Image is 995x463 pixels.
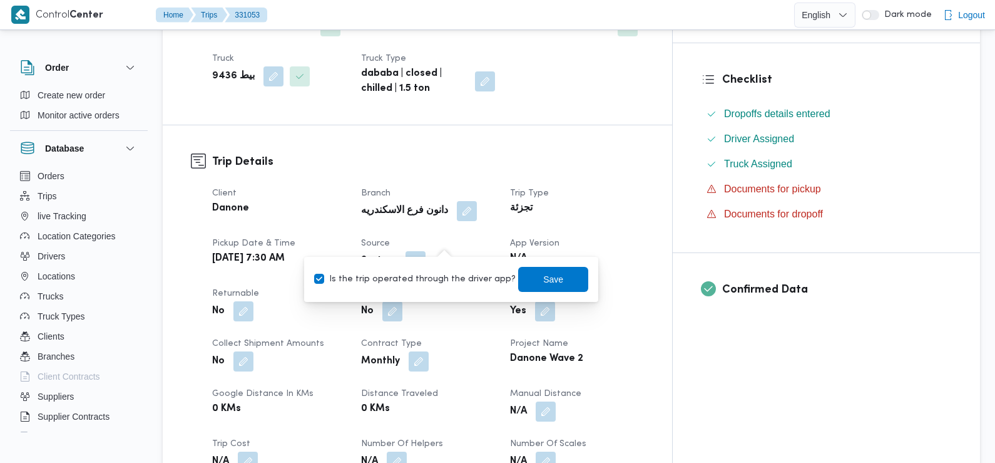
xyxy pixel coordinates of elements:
b: دانون فرع الاسكندريه [361,204,448,219]
span: Truck Assigned [724,157,792,172]
span: Branch [361,189,390,197]
span: Supplier Contracts [38,409,110,424]
b: No [212,304,225,319]
span: Orders [38,169,64,184]
b: Center [69,11,103,20]
button: Create new order [15,85,143,105]
span: Client [212,189,237,197]
button: Clients [15,326,143,346]
span: Collect Shipment Amounts [212,340,324,348]
button: Trips [191,8,227,23]
b: System [361,254,397,269]
b: dababa | closed | chilled | 1.5 ton [361,66,466,96]
span: Monitor active orders [38,108,120,123]
span: Source [361,239,390,247]
span: Truck Type [361,55,406,63]
span: App Version [510,239,559,247]
span: Drivers [38,249,65,264]
button: Database [20,141,138,156]
button: Orders [15,166,143,186]
span: Branches [38,349,74,364]
span: Trucks [38,289,63,304]
button: Branches [15,346,143,367]
button: Home [156,8,193,23]
span: Documents for pickup [724,184,821,194]
label: Is the trip operated through the driver app? [314,272,516,287]
button: Truck Assigned [702,154,952,174]
b: 0 KMs [212,402,241,417]
span: Dark mode [879,10,932,20]
h3: Database [45,141,84,156]
span: Trips [38,189,57,204]
button: Save [518,267,588,292]
button: Supplier Contracts [15,407,143,427]
span: Devices [38,429,69,444]
button: Truck Types [15,306,143,326]
b: [DATE] 7:30 AM [212,251,285,266]
span: Save [543,272,563,287]
b: 0 KMs [361,402,390,417]
span: Number of Helpers [361,440,443,448]
span: Manual Distance [510,390,581,398]
span: Distance Traveled [361,390,438,398]
span: Trip Type [510,189,549,197]
span: Number of Scales [510,440,586,448]
h3: Checklist [722,71,952,88]
span: Create new order [38,88,105,103]
button: Monitor active orders [15,105,143,125]
span: Logout [958,8,985,23]
span: Contract Type [361,340,422,348]
img: X8yXhbKr1z7QwAAAABJRU5ErkJggg== [11,6,29,24]
span: Pickup date & time [212,239,295,247]
span: Truck Assigned [724,159,792,169]
button: Documents for dropoff [702,204,952,224]
span: Documents for dropoff [724,209,823,219]
button: Drivers [15,246,143,266]
span: Dropoffs details entered [724,107,830,122]
b: No [212,354,225,369]
button: Devices [15,427,143,447]
button: Documents for pickup [702,179,952,199]
button: Location Categories [15,226,143,246]
span: Truck [212,55,234,63]
span: Driver Assigned [724,133,794,144]
button: Client Contracts [15,367,143,387]
span: Clients [38,329,64,344]
b: Danone Wave 2 [510,351,583,367]
span: Documents for pickup [724,182,821,197]
span: Trip Cost [212,440,250,448]
span: Truck Types [38,309,84,324]
h3: Trip Details [212,153,644,170]
span: Location Categories [38,229,116,244]
h3: Confirmed Data [722,281,952,298]
button: Trips [15,186,143,206]
b: بيط 9436 [212,69,255,84]
button: Logout [938,3,990,28]
span: Client Contracts [38,369,100,384]
b: N/A [510,404,527,419]
button: Locations [15,266,143,286]
button: Dropoffs details entered [702,104,952,124]
span: Google distance in KMs [212,390,314,398]
span: Driver Assigned [724,132,794,147]
b: Monthly [361,354,400,369]
span: Project Name [510,340,568,348]
button: live Tracking [15,206,143,226]
span: Suppliers [38,389,74,404]
div: Database [10,166,148,437]
b: Danone [212,201,249,216]
span: live Tracking [38,209,86,224]
button: Order [20,60,138,75]
b: No [361,304,374,319]
span: Returnable [212,289,259,298]
b: N/A [510,251,527,266]
h3: Order [45,60,69,75]
button: Suppliers [15,387,143,407]
span: Dropoffs details entered [724,108,830,119]
b: تجزئة [510,201,533,216]
button: 331053 [225,8,267,23]
button: Trucks [15,286,143,306]
span: Documents for dropoff [724,207,823,222]
span: Locations [38,269,75,284]
b: Yes [510,304,526,319]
